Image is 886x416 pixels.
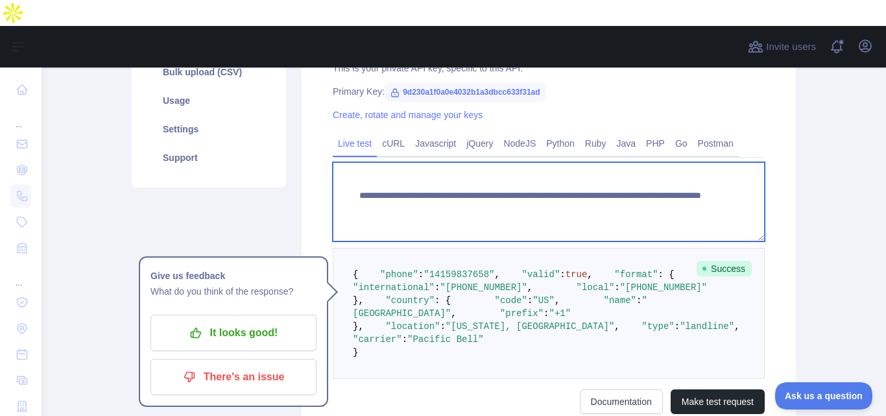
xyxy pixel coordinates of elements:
span: "code" [494,295,527,306]
span: "landline" [680,321,734,332]
span: "name" [604,295,636,306]
span: }, [353,321,364,332]
span: , [734,321,739,332]
a: Support [147,143,270,172]
span: "14159837658" [424,269,494,280]
a: Create, rotate and manage your keys [333,110,483,120]
a: Go [670,133,693,154]
a: Settings [147,115,270,143]
iframe: Toggle Customer Support [775,382,873,410]
a: cURL [377,133,410,154]
span: "phone" [380,269,418,280]
span: "[PHONE_NUMBER]" [440,282,527,293]
span: : { [435,295,451,306]
span: , [555,295,560,306]
span: , [527,282,533,293]
a: Python [541,133,580,154]
span: "format" [614,269,658,280]
span: "US" [533,295,555,306]
a: Usage [147,86,270,115]
a: PHP [641,133,670,154]
div: Primary Key: [333,85,765,98]
h1: Give us feedback [150,268,317,284]
span: : [527,295,533,306]
span: "[US_STATE], [GEOGRAPHIC_DATA]" [446,321,614,332]
span: "valid" [521,269,560,280]
a: Java [612,133,641,154]
span: "Pacific Bell" [407,334,484,345]
a: Documentation [580,389,663,414]
span: "carrier" [353,334,402,345]
a: Javascript [410,133,461,154]
span: true [566,269,588,280]
p: It looks good! [160,322,307,344]
button: Invite users [745,36,819,57]
button: It looks good! [150,315,317,351]
span: "+1" [549,308,571,319]
span: Invite users [766,40,816,55]
button: Make test request [671,389,765,414]
span: : [402,334,407,345]
span: , [587,269,592,280]
span: "country" [385,295,435,306]
span: }, [353,295,364,306]
a: Postman [693,133,739,154]
span: "[PHONE_NUMBER]" [620,282,707,293]
span: : [435,282,440,293]
span: : [544,308,549,319]
span: , [614,321,619,332]
span: : [418,269,424,280]
p: What do you think of the response? [150,284,317,299]
a: NodeJS [498,133,541,154]
span: , [494,269,499,280]
span: Success [697,261,752,276]
span: : [614,282,619,293]
span: , [451,308,456,319]
span: "international" [353,282,435,293]
span: : [675,321,680,332]
span: "prefix" [500,308,544,319]
span: : { [658,269,675,280]
a: Ruby [580,133,612,154]
a: Bulk upload (CSV) [147,58,270,86]
span: "local" [576,282,614,293]
span: : [440,321,445,332]
span: : [560,269,565,280]
a: jQuery [461,133,498,154]
button: There's an issue [150,359,317,395]
span: : [636,295,641,306]
a: Live test [333,133,377,154]
div: ... [10,262,31,288]
span: "location" [385,321,440,332]
span: "type" [641,321,674,332]
span: { [353,269,358,280]
div: This is your private API key, specific to this API. [333,62,765,75]
div: ... [10,104,31,130]
span: 9d230a1f0a0e4032b1a3dbcc633f31ad [385,82,545,102]
p: There's an issue [160,366,307,388]
span: } [353,347,358,358]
